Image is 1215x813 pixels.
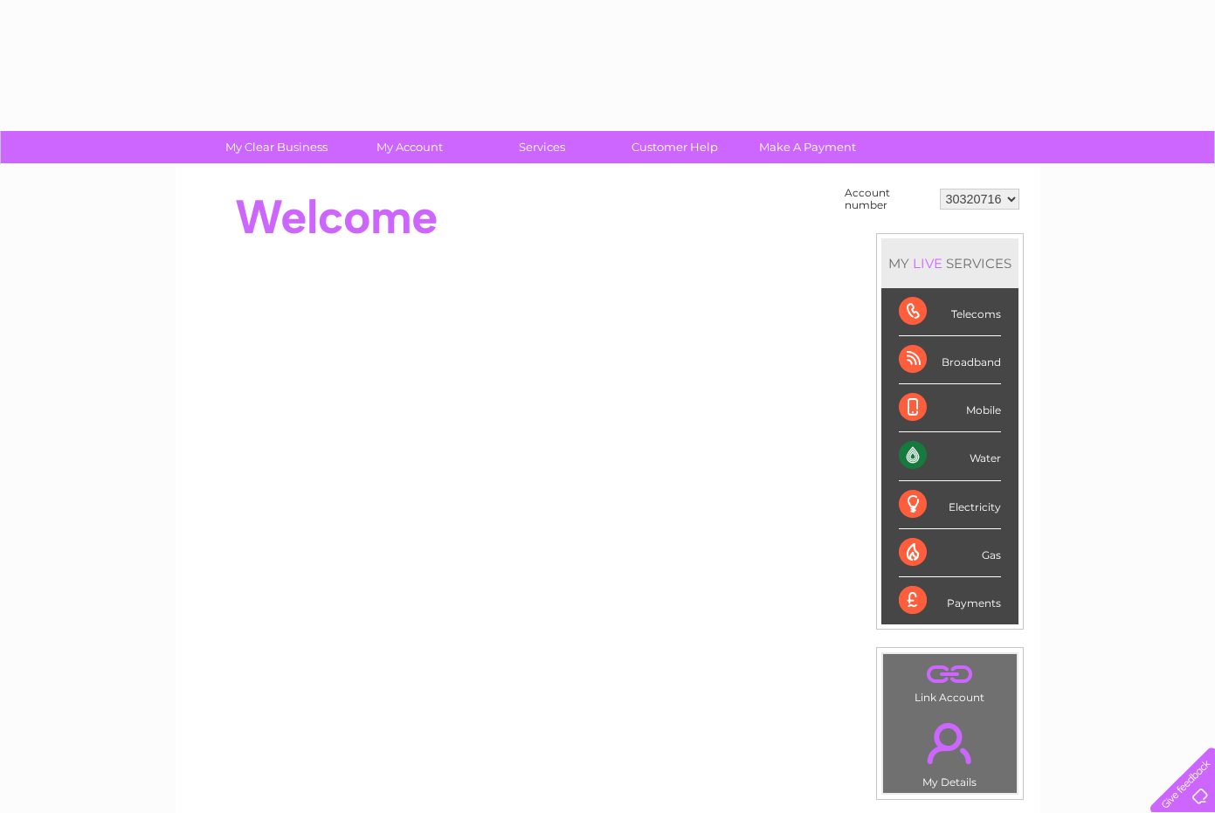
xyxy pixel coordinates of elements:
[899,432,1001,480] div: Water
[204,131,349,163] a: My Clear Business
[470,131,614,163] a: Services
[881,238,1018,288] div: MY SERVICES
[899,288,1001,336] div: Telecoms
[909,255,946,272] div: LIVE
[337,131,481,163] a: My Account
[899,336,1001,384] div: Broadband
[840,183,935,216] td: Account number
[887,658,1012,689] a: .
[887,713,1012,774] a: .
[882,653,1018,708] td: Link Account
[603,131,747,163] a: Customer Help
[882,708,1018,794] td: My Details
[899,577,1001,624] div: Payments
[899,481,1001,529] div: Electricity
[899,384,1001,432] div: Mobile
[735,131,880,163] a: Make A Payment
[899,529,1001,577] div: Gas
